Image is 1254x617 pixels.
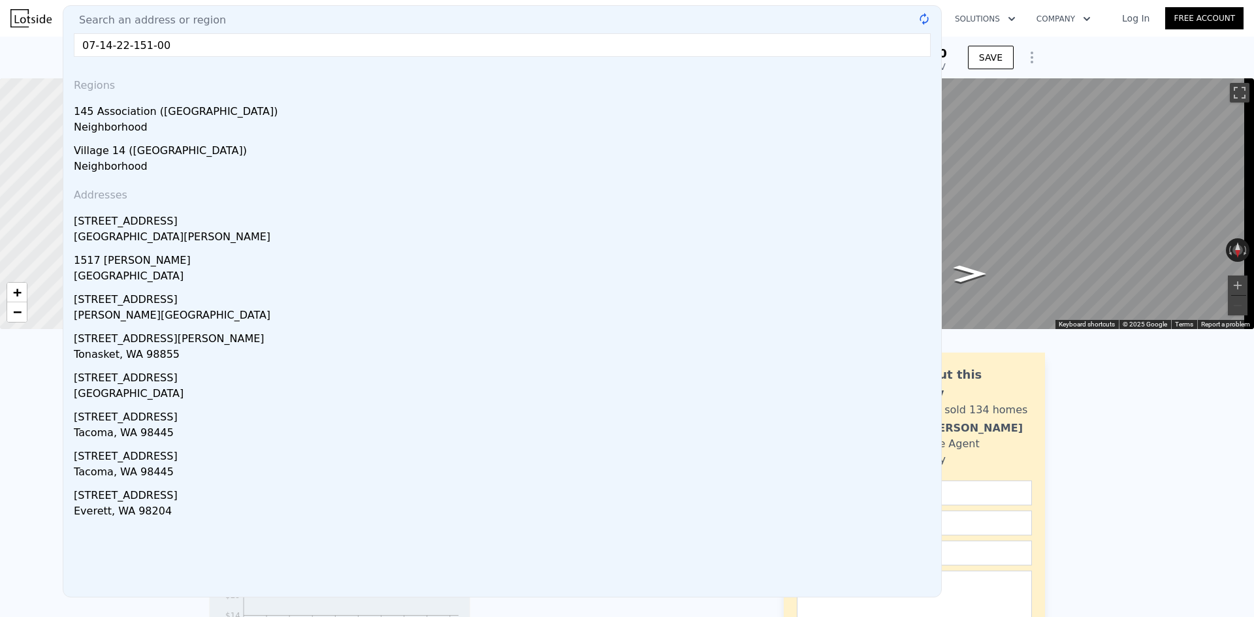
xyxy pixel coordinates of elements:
[69,67,936,99] div: Regions
[1226,238,1233,262] button: Rotate counterclockwise
[13,284,22,300] span: +
[74,425,936,443] div: Tacoma, WA 98445
[1243,238,1250,262] button: Rotate clockwise
[74,347,936,365] div: Tonasket, WA 98855
[10,9,52,27] img: Lotside
[13,304,22,320] span: −
[74,208,936,229] div: [STREET_ADDRESS]
[74,503,936,522] div: Everett, WA 98204
[1165,7,1244,29] a: Free Account
[74,229,936,247] div: [GEOGRAPHIC_DATA][PERSON_NAME]
[74,287,936,308] div: [STREET_ADDRESS]
[1201,321,1250,328] a: Report a problem
[7,302,27,322] a: Zoom out
[74,308,936,326] div: [PERSON_NAME][GEOGRAPHIC_DATA]
[7,283,27,302] a: Zoom in
[74,138,936,159] div: Village 14 ([GEOGRAPHIC_DATA])
[74,386,936,404] div: [GEOGRAPHIC_DATA]
[1019,44,1045,71] button: Show Options
[886,420,1023,436] div: Emmy [PERSON_NAME]
[1228,276,1247,295] button: Zoom in
[1106,12,1165,25] a: Log In
[74,247,936,268] div: 1517 [PERSON_NAME]
[886,402,1027,418] div: Emmy has sold 134 homes
[74,483,936,503] div: [STREET_ADDRESS]
[69,177,936,208] div: Addresses
[74,326,936,347] div: [STREET_ADDRESS][PERSON_NAME]
[1232,238,1242,262] button: Reset the view
[74,99,936,119] div: 145 Association ([GEOGRAPHIC_DATA])
[74,268,936,287] div: [GEOGRAPHIC_DATA]
[74,159,936,177] div: Neighborhood
[74,33,931,57] input: Enter an address, city, region, neighborhood or zip code
[940,261,1001,287] path: Go West, IL-75
[69,12,226,28] span: Search an address or region
[74,443,936,464] div: [STREET_ADDRESS]
[944,7,1026,31] button: Solutions
[74,119,936,138] div: Neighborhood
[74,404,936,425] div: [STREET_ADDRESS]
[1123,321,1167,328] span: © 2025 Google
[1059,320,1115,329] button: Keyboard shortcuts
[1228,296,1247,315] button: Zoom out
[1230,83,1249,103] button: Toggle fullscreen view
[1175,321,1193,328] a: Terms (opens in new tab)
[74,365,936,386] div: [STREET_ADDRESS]
[886,366,1032,402] div: Ask about this property
[74,464,936,483] div: Tacoma, WA 98445
[968,46,1014,69] button: SAVE
[225,591,240,600] tspan: $29
[1026,7,1101,31] button: Company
